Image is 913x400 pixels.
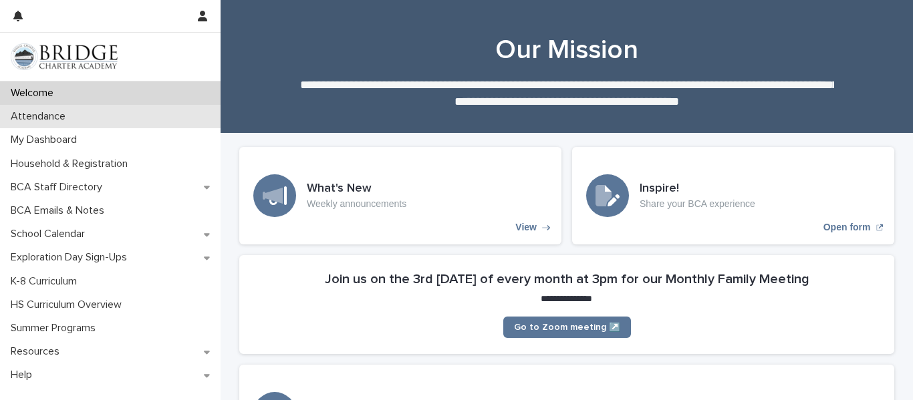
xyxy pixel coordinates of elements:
p: Attendance [5,110,76,123]
p: Help [5,369,43,381]
p: School Calendar [5,228,96,240]
h3: Inspire! [640,182,755,196]
p: Exploration Day Sign-Ups [5,251,138,264]
p: Weekly announcements [307,198,406,210]
img: V1C1m3IdTEidaUdm9Hs0 [11,43,118,70]
h1: Our Mission [239,34,894,66]
p: Share your BCA experience [640,198,755,210]
a: View [239,147,561,244]
h3: What's New [307,182,406,196]
p: Household & Registration [5,158,138,170]
p: Welcome [5,87,64,99]
p: Resources [5,345,70,358]
p: K-8 Curriculum [5,275,88,288]
span: Go to Zoom meeting ↗️ [514,323,620,332]
p: My Dashboard [5,134,88,146]
p: View [515,222,537,233]
p: BCA Staff Directory [5,181,113,194]
p: HS Curriculum Overview [5,298,132,311]
p: Open form [823,222,871,233]
p: Summer Programs [5,322,106,335]
p: BCA Emails & Notes [5,204,115,217]
h2: Join us on the 3rd [DATE] of every month at 3pm for our Monthly Family Meeting [325,271,809,287]
a: Go to Zoom meeting ↗️ [503,317,631,338]
a: Open form [572,147,894,244]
